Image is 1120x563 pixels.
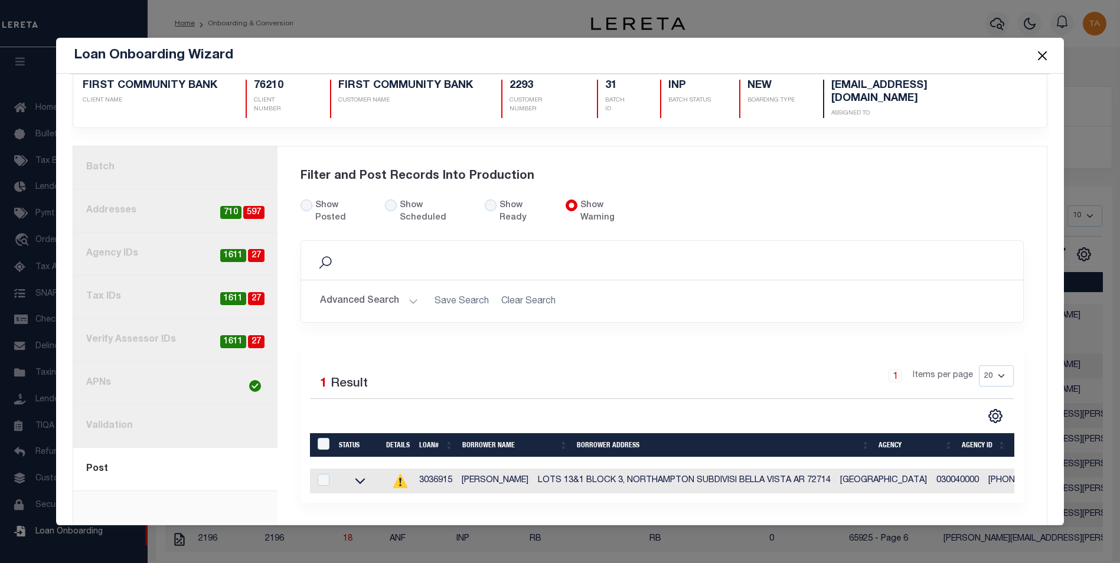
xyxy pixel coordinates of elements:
a: 1 [889,369,902,382]
p: CLIENT NAME [83,96,217,105]
span: 27 [248,335,265,349]
span: 1611 [220,249,246,263]
th: Status [334,433,381,457]
p: BATCH STATUS [668,96,711,105]
th: Loan#: activate to sort column ascending [414,433,458,457]
h5: FIRST COMMUNITY BANK [83,80,217,93]
span: Items per page [913,369,973,382]
th: LoanPrepID [310,433,334,457]
div: Filter and Post Records Into Production [301,153,1024,199]
span: 597 [243,206,265,220]
h5: Loan Onboarding Wizard [74,47,233,64]
label: Show Warning [580,199,639,225]
h5: 76210 [254,80,302,93]
h5: 31 [605,80,632,93]
span: 27 [248,249,265,263]
h5: NEW [747,80,795,93]
a: Post [73,448,277,491]
h5: FIRST COMMUNITY BANK [338,80,473,93]
a: Agency IDs271611 [73,233,277,276]
a: Validation [73,405,277,448]
th: Borrower Name: activate to sort column ascending [458,433,572,457]
td: [GEOGRAPHIC_DATA] [835,469,932,493]
span: 27 [248,292,265,306]
span: 1611 [220,292,246,306]
td: LOTS 13&1 BLOCK 3, NORTHAMPTON SUBDIVISI BELLA VISTA AR 72714 [533,469,835,493]
th: Agency ID: activate to sort column ascending [957,433,1010,457]
h5: INP [668,80,711,93]
span: 710 [220,206,241,220]
p: CUSTOMER NUMBER [510,96,569,114]
td: [PERSON_NAME] [457,469,533,493]
label: Result [331,375,368,394]
label: Show Scheduled [400,199,471,225]
a: Addresses597710 [73,189,277,233]
h5: [EMAIL_ADDRESS][DOMAIN_NAME] [831,80,1010,105]
th: Borrower Address: activate to sort column ascending [572,433,874,457]
td: 3036915 [414,469,457,493]
p: Boarding Type [747,96,795,105]
label: Show Ready [499,199,551,225]
label: Show Posted [315,199,371,225]
h5: 2293 [510,80,569,93]
button: Close [1034,48,1050,63]
p: CLIENT NUMBER [254,96,302,114]
th: Agency: activate to sort column ascending [874,433,957,457]
th: Details [381,433,414,457]
span: 1611 [220,335,246,349]
p: Assigned To [831,109,1010,118]
td: 030040000 [932,469,984,493]
a: Batch [73,146,277,189]
a: APNs [73,362,277,405]
a: Tax IDs271611 [73,276,277,319]
th: Tax ID: activate to sort column ascending [1010,433,1075,457]
td: [PHONE_NUMBER] [984,469,1066,493]
button: Advanced Search [320,290,418,313]
img: check-icon-green.svg [249,380,261,392]
p: CUSTOMER NAME [338,96,473,105]
p: BATCH ID [605,96,632,114]
a: Verify Assessor IDs271611 [73,319,277,362]
span: 1 [320,378,327,390]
